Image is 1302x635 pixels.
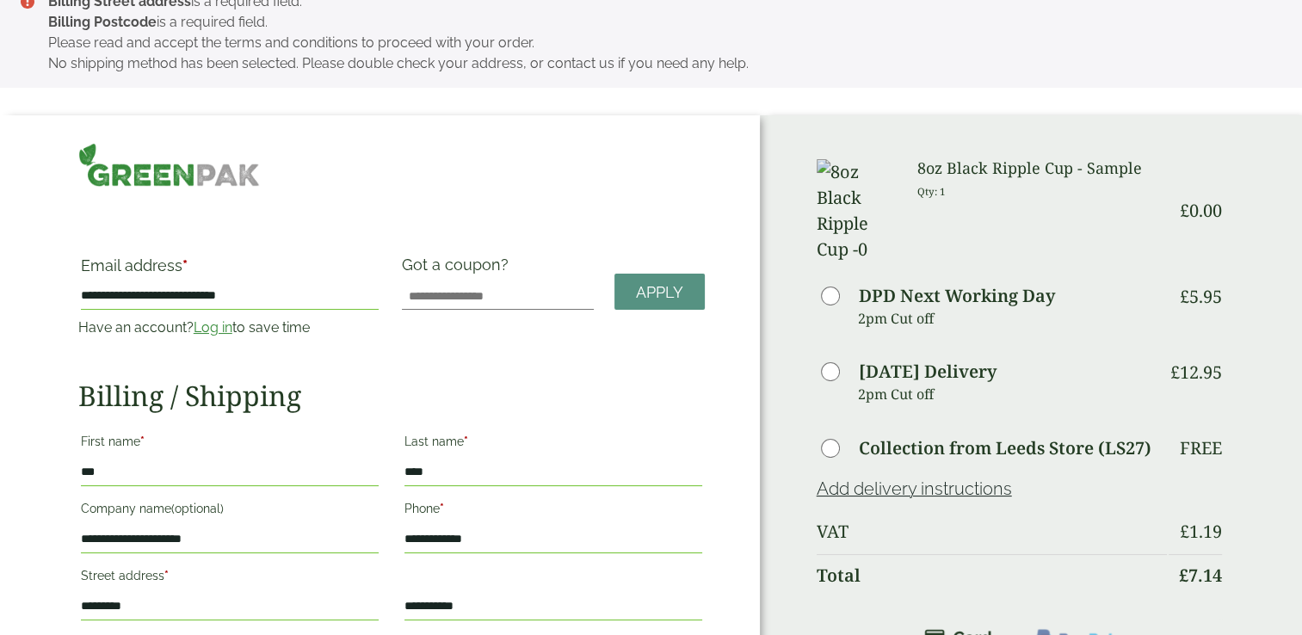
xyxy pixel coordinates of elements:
[171,502,224,515] span: (optional)
[916,185,945,198] small: Qty: 1
[48,14,157,30] strong: Billing Postcode
[81,496,379,526] label: Company name
[1170,361,1180,384] span: £
[440,502,444,515] abbr: required
[1180,199,1222,222] bdi: 0.00
[81,564,379,593] label: Street address
[1180,438,1222,459] p: Free
[1180,285,1189,308] span: £
[81,258,379,282] label: Email address
[164,569,169,583] abbr: required
[859,440,1151,457] label: Collection from Leeds Store (LS27)
[859,287,1055,305] label: DPD Next Working Day
[78,379,705,412] h2: Billing / Shipping
[48,53,1274,74] li: No shipping method has been selected. Please double check your address, or contact us if you need...
[1179,564,1222,587] bdi: 7.14
[48,33,1274,53] li: Please read and accept the terms and conditions to proceed with your order.
[817,159,897,262] img: 8oz Black Ripple Cup -0
[1170,361,1222,384] bdi: 12.95
[140,435,145,448] abbr: required
[916,159,1167,178] h3: 8oz Black Ripple Cup - Sample
[858,305,1168,331] p: 2pm Cut off
[1180,520,1222,543] bdi: 1.19
[194,319,232,336] a: Log in
[614,274,705,311] a: Apply
[817,478,1012,499] a: Add delivery instructions
[817,554,1168,596] th: Total
[1179,564,1188,587] span: £
[1180,199,1189,222] span: £
[48,12,1274,33] li: is a required field.
[858,381,1168,407] p: 2pm Cut off
[404,496,702,526] label: Phone
[636,283,683,302] span: Apply
[402,256,515,282] label: Got a coupon?
[1180,520,1189,543] span: £
[81,429,379,459] label: First name
[404,429,702,459] label: Last name
[859,363,997,380] label: [DATE] Delivery
[464,435,468,448] abbr: required
[78,317,381,338] p: Have an account? to save time
[182,256,188,274] abbr: required
[1180,285,1222,308] bdi: 5.95
[78,143,260,187] img: GreenPak Supplies
[817,511,1168,552] th: VAT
